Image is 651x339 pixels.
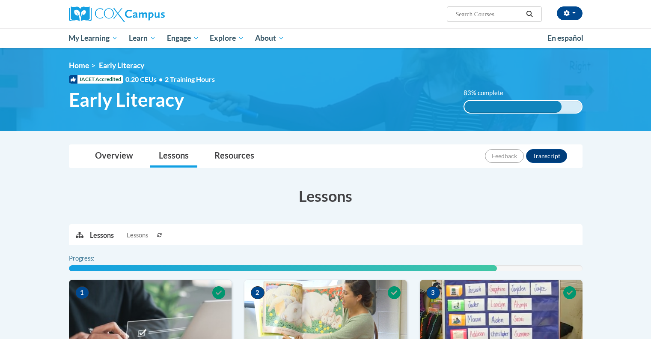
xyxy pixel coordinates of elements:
[255,33,284,43] span: About
[129,33,156,43] span: Learn
[210,33,244,43] span: Explore
[161,28,205,48] a: Engage
[63,28,124,48] a: My Learning
[206,145,263,168] a: Resources
[75,286,89,299] span: 1
[69,6,232,22] a: Cox Campus
[69,185,583,207] h3: Lessons
[56,28,595,48] div: Main menu
[526,149,567,163] button: Transcript
[159,75,163,83] span: •
[542,29,589,47] a: En español
[204,28,250,48] a: Explore
[251,286,265,299] span: 2
[90,231,114,240] p: Lessons
[547,33,583,42] span: En español
[464,88,513,98] label: 83% complete
[426,286,440,299] span: 3
[485,149,524,163] button: Feedback
[69,254,118,263] label: Progress:
[167,33,199,43] span: Engage
[68,33,118,43] span: My Learning
[69,75,123,84] span: IACET Accredited
[99,61,144,70] span: Early Literacy
[125,75,165,84] span: 0.20 CEUs
[557,6,583,20] button: Account Settings
[165,75,215,83] span: 2 Training Hours
[455,9,523,19] input: Search Courses
[69,61,89,70] a: Home
[86,145,142,168] a: Overview
[464,101,562,113] div: 83% complete
[69,88,184,111] span: Early Literacy
[69,6,165,22] img: Cox Campus
[523,9,536,19] button: Search
[127,231,148,240] span: Lessons
[250,28,290,48] a: About
[123,28,161,48] a: Learn
[150,145,197,168] a: Lessons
